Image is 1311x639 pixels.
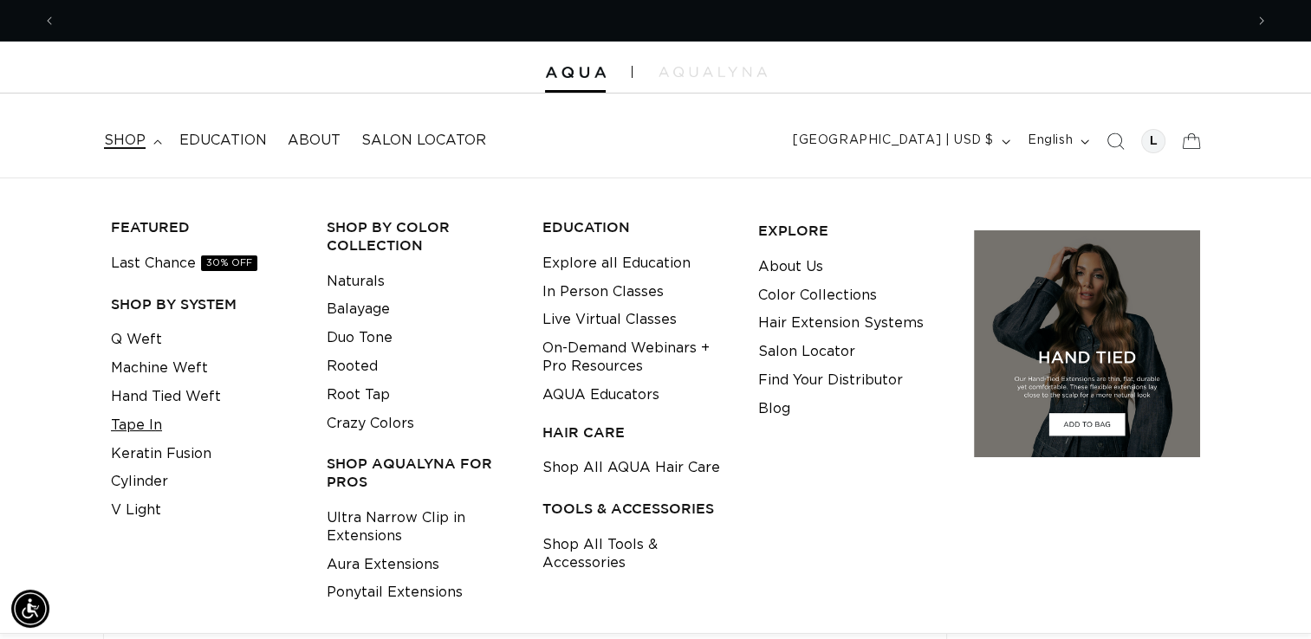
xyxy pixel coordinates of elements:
[1224,556,1311,639] iframe: Chat Widget
[327,381,390,410] a: Root Tap
[542,249,691,278] a: Explore all Education
[111,326,162,354] a: Q Weft
[542,218,731,236] h3: EDUCATION
[1017,125,1096,158] button: English
[104,132,146,150] span: shop
[542,306,677,334] a: Live Virtual Classes
[111,218,300,236] h3: FEATURED
[758,309,924,338] a: Hair Extension Systems
[1096,122,1134,160] summary: Search
[327,324,393,352] a: Duo Tone
[542,381,659,410] a: AQUA Educators
[111,295,300,313] h3: SHOP BY SYSTEM
[327,455,516,491] h3: Shop AquaLyna for Pros
[111,411,162,440] a: Tape In
[327,218,516,255] h3: Shop by Color Collection
[758,281,877,310] a: Color Collections
[111,468,168,496] a: Cylinder
[542,531,731,578] a: Shop All Tools & Accessories
[111,496,161,525] a: V Light
[327,551,439,579] a: Aura Extensions
[111,354,208,383] a: Machine Weft
[758,366,903,395] a: Find Your Distributor
[758,395,790,423] a: Blog
[545,67,606,79] img: Aqua Hair Extensions
[327,268,385,296] a: Naturals
[327,410,414,438] a: Crazy Colors
[327,295,390,324] a: Balayage
[1243,4,1281,37] button: Next announcement
[30,4,68,37] button: Previous announcement
[11,590,49,628] div: Accessibility Menu
[169,121,277,160] a: Education
[327,504,516,551] a: Ultra Narrow Clip in Extensions
[111,249,257,278] a: Last Chance30% OFF
[201,255,257,271] span: 30% OFF
[94,121,169,160] summary: shop
[782,125,1017,158] button: [GEOGRAPHIC_DATA] | USD $
[277,121,351,160] a: About
[361,132,486,150] span: Salon Locator
[542,334,731,381] a: On-Demand Webinars + Pro Resources
[542,278,664,307] a: In Person Classes
[758,338,855,366] a: Salon Locator
[179,132,267,150] span: Education
[327,352,378,381] a: Rooted
[351,121,496,160] a: Salon Locator
[288,132,341,150] span: About
[542,423,731,442] h3: HAIR CARE
[1028,132,1073,150] span: English
[327,578,463,607] a: Ponytail Extensions
[758,253,823,281] a: About Us
[758,222,947,240] h3: EXPLORE
[659,67,767,77] img: aqualyna.com
[793,132,994,150] span: [GEOGRAPHIC_DATA] | USD $
[542,454,720,482] a: Shop All AQUA Hair Care
[111,383,221,411] a: Hand Tied Weft
[111,440,211,468] a: Keratin Fusion
[542,500,731,518] h3: TOOLS & ACCESSORIES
